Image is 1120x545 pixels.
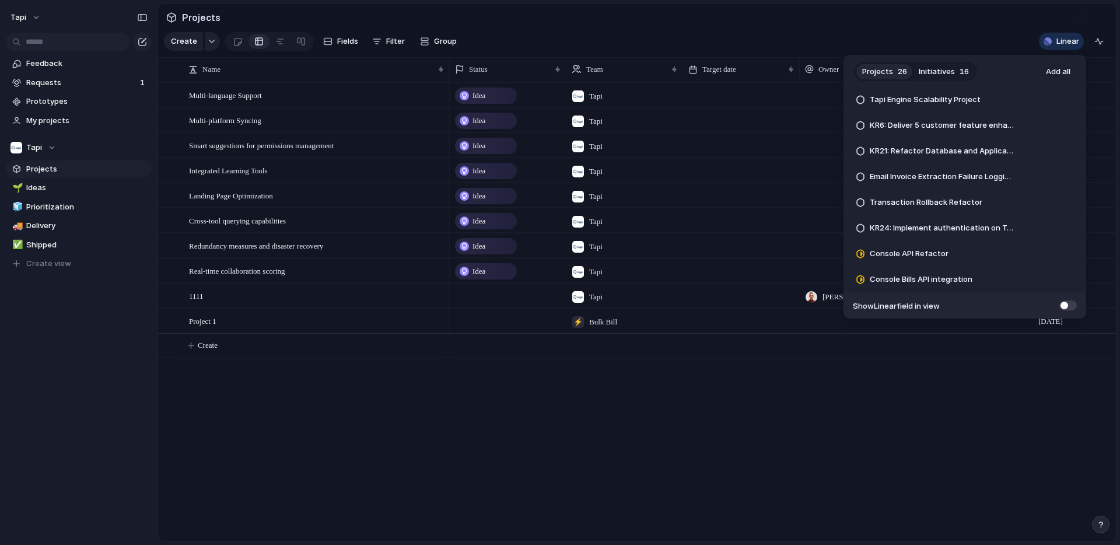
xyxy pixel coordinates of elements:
[870,274,972,285] span: Console Bills API integration
[960,66,969,78] span: 16
[919,66,955,78] span: Initiatives
[856,62,913,81] button: Projects26
[1039,62,1077,81] button: Add all
[870,145,1015,157] span: KR21: Refactor Database and Application for a Fast, Scalable and Secure platform
[862,66,893,78] span: Projects
[870,222,1015,234] span: KR24: Implement authentication on Tapi by [PERSON_NAME].
[870,171,1015,183] span: Email Invoice Extraction Failure Logging/Alerting
[853,301,940,312] span: Show Linear field in view
[913,62,975,81] button: Initiatives16
[870,197,982,208] span: Transaction Rollback Refactor
[898,66,907,78] span: 26
[870,120,1015,131] span: KR6: Deliver 5 customer feature enhancements on Tapi Manager each quarter
[1046,66,1070,78] span: Add all
[870,94,981,106] span: Tapi Engine Scalability Project
[870,248,949,260] span: Console API Refactor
